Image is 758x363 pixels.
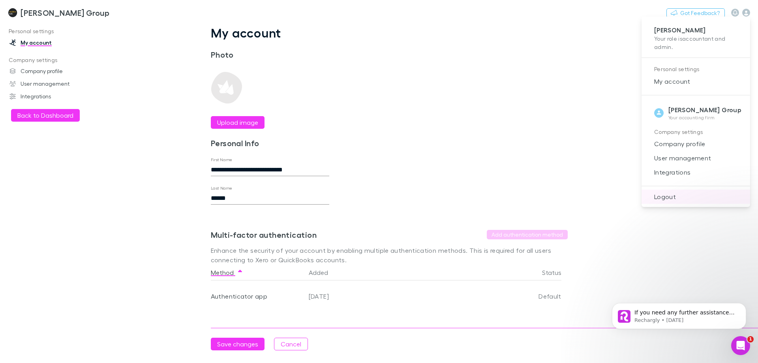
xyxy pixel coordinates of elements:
span: My account [648,77,744,86]
span: 1 [747,336,754,342]
p: Your accounting firm [668,115,741,121]
iframe: Intercom notifications message [600,286,758,342]
p: [PERSON_NAME] [654,26,737,34]
p: Your role is accountant and admin . [654,34,737,51]
iframe: Intercom live chat [731,336,750,355]
span: Company profile [648,139,744,149]
p: Company settings [654,127,737,137]
span: User management [648,153,744,163]
strong: [PERSON_NAME] Group [668,106,741,114]
span: Logout [648,192,744,201]
p: Personal settings [654,64,737,74]
span: Integrations [648,167,744,177]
